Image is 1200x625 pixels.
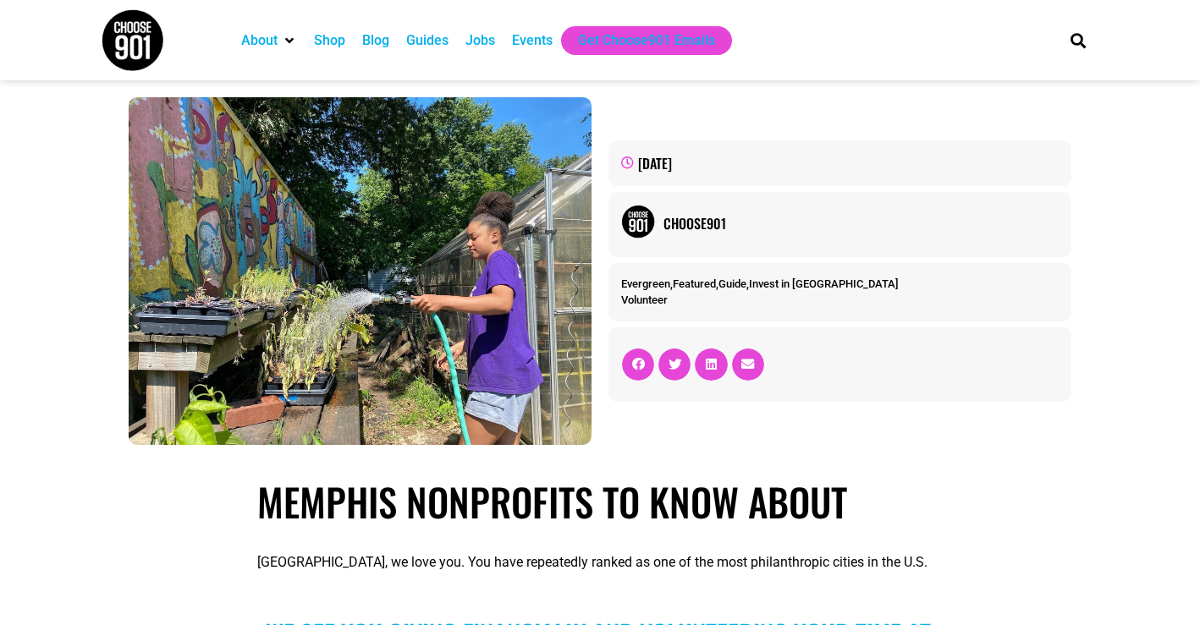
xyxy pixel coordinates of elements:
time: [DATE] [638,153,672,173]
div: Share on email [732,348,764,381]
div: About [233,26,306,55]
a: Evergreen [621,277,670,290]
a: Jobs [465,30,495,51]
h1: Memphis Nonprofits to Know About [257,479,944,524]
div: Search [1065,26,1093,54]
a: Shop [314,30,345,51]
a: Choose901 [663,213,1059,233]
nav: Main nav [233,26,1042,55]
a: Events [512,30,553,51]
a: Blog [362,30,389,51]
a: Invest in [GEOGRAPHIC_DATA] [749,277,899,290]
span: , , , [621,277,899,290]
a: Volunteer [621,293,668,306]
a: Guides [406,30,449,51]
a: About [241,30,278,51]
a: Guide [718,277,746,290]
p: [GEOGRAPHIC_DATA], we love you. You have repeatedly ranked as one of the most philanthropic citie... [257,552,944,573]
a: Featured [673,277,716,290]
img: Picture of Choose901 [621,205,655,238]
div: Share on linkedin [695,348,727,381]
div: Share on facebook [622,348,654,381]
div: Share on twitter [658,348,691,381]
a: Get Choose901 Emails [578,30,715,51]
